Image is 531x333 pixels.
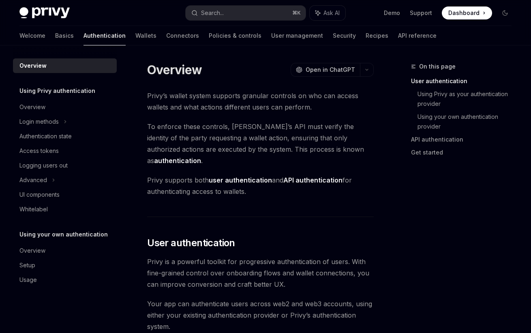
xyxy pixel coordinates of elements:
strong: authentication [154,157,201,165]
a: Overview [13,58,117,73]
a: Wallets [135,26,156,45]
span: Privy is a powerful toolkit for progressive authentication of users. With fine-grained control ov... [147,256,374,290]
span: Dashboard [448,9,480,17]
span: Your app can authenticate users across web2 and web3 accounts, using either your existing authent... [147,298,374,332]
a: Setup [13,258,117,273]
span: ⌘ K [292,10,301,16]
a: API authentication [411,133,518,146]
a: Overview [13,243,117,258]
a: Logging users out [13,158,117,173]
a: Dashboard [442,6,492,19]
a: Whitelabel [13,202,117,217]
a: Access tokens [13,144,117,158]
button: Ask AI [310,6,345,20]
img: dark logo [19,7,70,19]
a: Welcome [19,26,45,45]
a: API reference [398,26,437,45]
div: Access tokens [19,146,59,156]
div: Logging users out [19,161,68,170]
div: Search... [201,8,224,18]
div: Overview [19,102,45,112]
a: Usage [13,273,117,287]
button: Search...⌘K [186,6,306,20]
a: Security [333,26,356,45]
h5: Using Privy authentication [19,86,95,96]
a: Using your own authentication provider [418,110,518,133]
a: Connectors [166,26,199,45]
strong: user authentication [209,176,272,184]
span: Open in ChatGPT [306,66,355,74]
span: Privy’s wallet system supports granular controls on who can access wallets and what actions diffe... [147,90,374,113]
div: Overview [19,61,47,71]
button: Toggle dark mode [499,6,512,19]
a: Overview [13,100,117,114]
div: Whitelabel [19,204,48,214]
a: UI components [13,187,117,202]
a: Authentication [84,26,126,45]
span: Ask AI [323,9,340,17]
a: Authentication state [13,129,117,144]
span: On this page [419,62,456,71]
div: Usage [19,275,37,285]
a: Policies & controls [209,26,261,45]
span: User authentication [147,236,235,249]
a: Basics [55,26,74,45]
div: UI components [19,190,60,200]
a: Get started [411,146,518,159]
a: User authentication [411,75,518,88]
div: Setup [19,260,35,270]
a: Demo [384,9,400,17]
div: Authentication state [19,131,72,141]
div: Overview [19,246,45,256]
div: Advanced [19,175,47,185]
div: Login methods [19,117,59,127]
span: Privy supports both and for authenticating access to wallets. [147,174,374,197]
h1: Overview [147,62,202,77]
strong: API authentication [283,176,343,184]
a: Support [410,9,432,17]
a: User management [271,26,323,45]
h5: Using your own authentication [19,230,108,239]
button: Open in ChatGPT [291,63,360,77]
span: To enforce these controls, [PERSON_NAME]’s API must verify the identity of the party requesting a... [147,121,374,166]
a: Using Privy as your authentication provider [418,88,518,110]
a: Recipes [366,26,388,45]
